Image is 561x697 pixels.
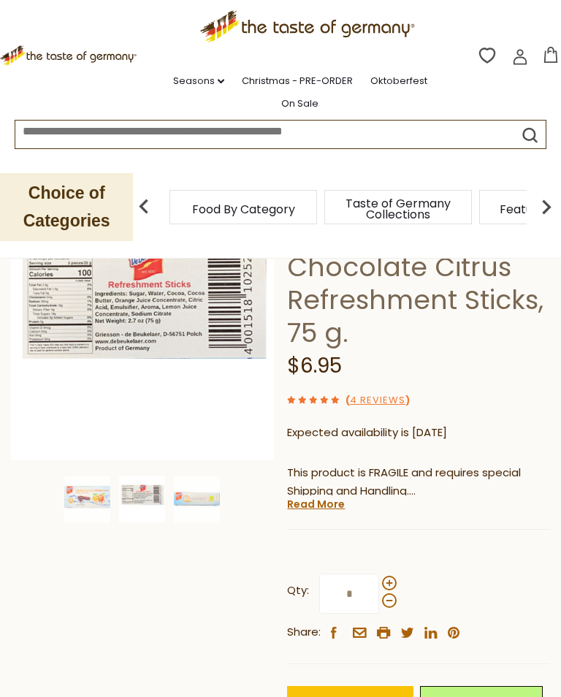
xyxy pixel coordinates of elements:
[350,393,405,408] a: 4 Reviews
[319,574,379,614] input: Qty:
[287,218,550,349] h1: De Beukelaer Chocolate Citrus Refreshment Sticks, 75 g.
[129,192,159,221] img: previous arrow
[11,197,274,460] img: De Beukelaer Chocolate Citrus Refreshment Sticks, 75 g.
[346,393,410,407] span: ( )
[287,424,550,442] p: Expected availability is [DATE]
[192,204,295,215] a: Food By Category
[64,476,110,522] img: De Beukelaer Chocolate Citrus Refreshment Sticks, 75 g.
[287,464,550,500] p: This product is FRAGILE and requires special Shipping and Handling.
[281,96,318,112] a: On Sale
[287,351,342,380] span: $6.95
[173,73,224,89] a: Seasons
[340,198,457,220] a: Taste of Germany Collections
[287,497,345,511] a: Read More
[287,623,321,641] span: Share:
[287,582,309,600] strong: Qty:
[242,73,353,89] a: Christmas - PRE-ORDER
[370,73,427,89] a: Oktoberfest
[119,476,165,522] img: De Beukelaer Chocolate Citrus Refreshment Sticks, 75 g.
[174,476,220,522] img: De Beukelaer Chocolate Citrus Refreshment Sticks, 75 g.
[532,192,561,221] img: next arrow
